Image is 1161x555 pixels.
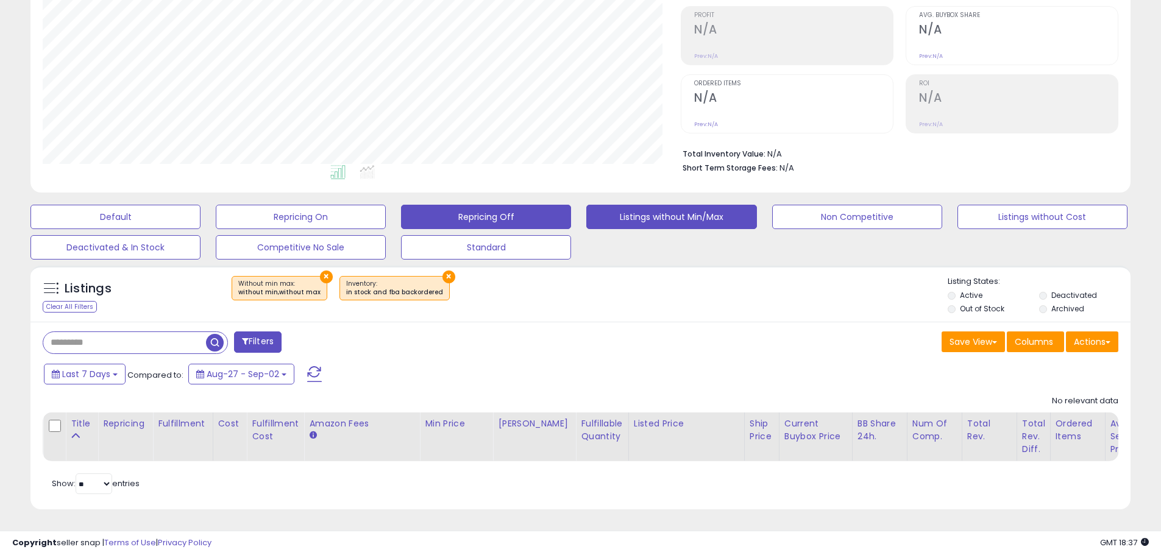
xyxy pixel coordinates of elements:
[188,364,294,384] button: Aug-27 - Sep-02
[683,146,1109,160] li: N/A
[960,303,1004,314] label: Out of Stock
[683,163,778,173] b: Short Term Storage Fees:
[1052,395,1118,407] div: No relevant data
[158,417,207,430] div: Fulfillment
[103,417,147,430] div: Repricing
[919,121,943,128] small: Prev: N/A
[346,279,443,297] span: Inventory :
[912,417,957,443] div: Num of Comp.
[1056,417,1100,443] div: Ordered Items
[52,478,140,489] span: Show: entries
[634,417,739,430] div: Listed Price
[1100,537,1149,548] span: 2025-09-10 18:37 GMT
[1066,331,1118,352] button: Actions
[218,417,242,430] div: Cost
[581,417,623,443] div: Fulfillable Quantity
[779,162,794,174] span: N/A
[694,121,718,128] small: Prev: N/A
[238,279,321,297] span: Without min max :
[694,23,893,39] h2: N/A
[234,331,282,353] button: Filters
[216,235,386,260] button: Competitive No Sale
[309,417,414,430] div: Amazon Fees
[30,205,201,229] button: Default
[442,270,455,283] button: ×
[346,288,443,297] div: in stock and fba backordered
[772,205,942,229] button: Non Competitive
[65,280,112,297] h5: Listings
[586,205,756,229] button: Listings without Min/Max
[104,537,156,548] a: Terms of Use
[1015,336,1053,348] span: Columns
[1051,290,1097,300] label: Deactivated
[960,290,982,300] label: Active
[320,270,333,283] button: ×
[948,276,1131,288] p: Listing States:
[252,417,299,443] div: Fulfillment Cost
[44,364,126,384] button: Last 7 Days
[694,91,893,107] h2: N/A
[694,12,893,19] span: Profit
[216,205,386,229] button: Repricing On
[750,417,774,443] div: Ship Price
[919,91,1118,107] h2: N/A
[857,417,902,443] div: BB Share 24h.
[1007,331,1064,352] button: Columns
[43,301,97,313] div: Clear All Filters
[1022,417,1045,456] div: Total Rev. Diff.
[1110,417,1155,456] div: Avg Selling Price
[1051,303,1084,314] label: Archived
[309,430,316,441] small: Amazon Fees.
[207,368,279,380] span: Aug-27 - Sep-02
[919,80,1118,87] span: ROI
[158,537,211,548] a: Privacy Policy
[12,537,57,548] strong: Copyright
[238,288,321,297] div: without min,without max
[425,417,488,430] div: Min Price
[683,149,765,159] b: Total Inventory Value:
[62,368,110,380] span: Last 7 Days
[957,205,1127,229] button: Listings without Cost
[401,205,571,229] button: Repricing Off
[71,417,93,430] div: Title
[498,417,570,430] div: [PERSON_NAME]
[12,537,211,549] div: seller snap | |
[942,331,1005,352] button: Save View
[919,23,1118,39] h2: N/A
[694,52,718,60] small: Prev: N/A
[919,12,1118,19] span: Avg. Buybox Share
[401,235,571,260] button: Standard
[694,80,893,87] span: Ordered Items
[127,369,183,381] span: Compared to:
[784,417,847,443] div: Current Buybox Price
[919,52,943,60] small: Prev: N/A
[30,235,201,260] button: Deactivated & In Stock
[967,417,1012,443] div: Total Rev.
